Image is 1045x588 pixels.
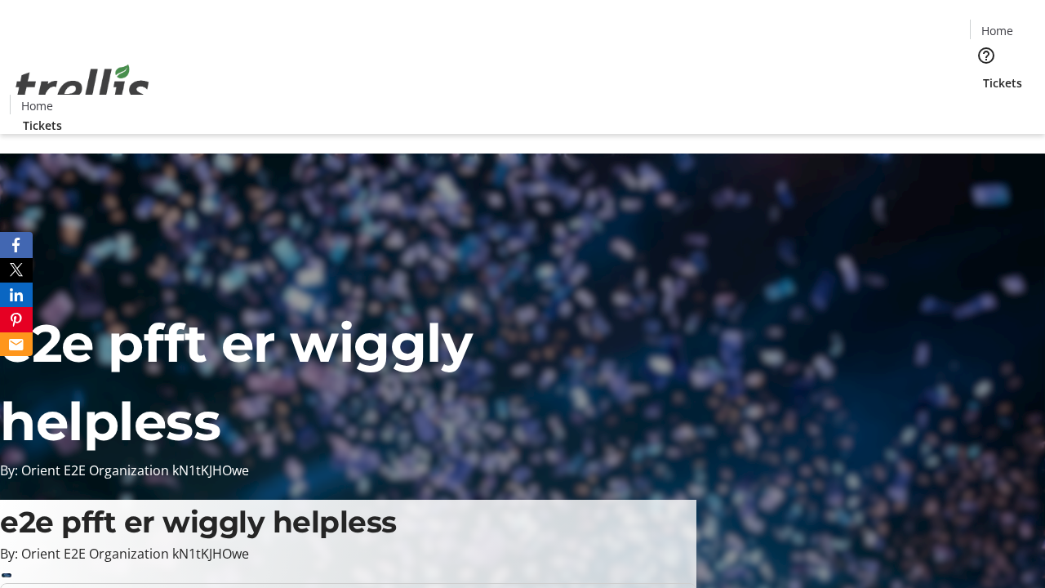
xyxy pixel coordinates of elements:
button: Cart [970,91,1003,124]
span: Tickets [983,74,1022,91]
span: Tickets [23,117,62,134]
a: Tickets [10,117,75,134]
a: Tickets [970,74,1035,91]
a: Home [11,97,63,114]
img: Orient E2E Organization kN1tKJHOwe's Logo [10,47,155,128]
a: Home [971,22,1023,39]
span: Home [21,97,53,114]
button: Help [970,39,1003,72]
span: Home [981,22,1013,39]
